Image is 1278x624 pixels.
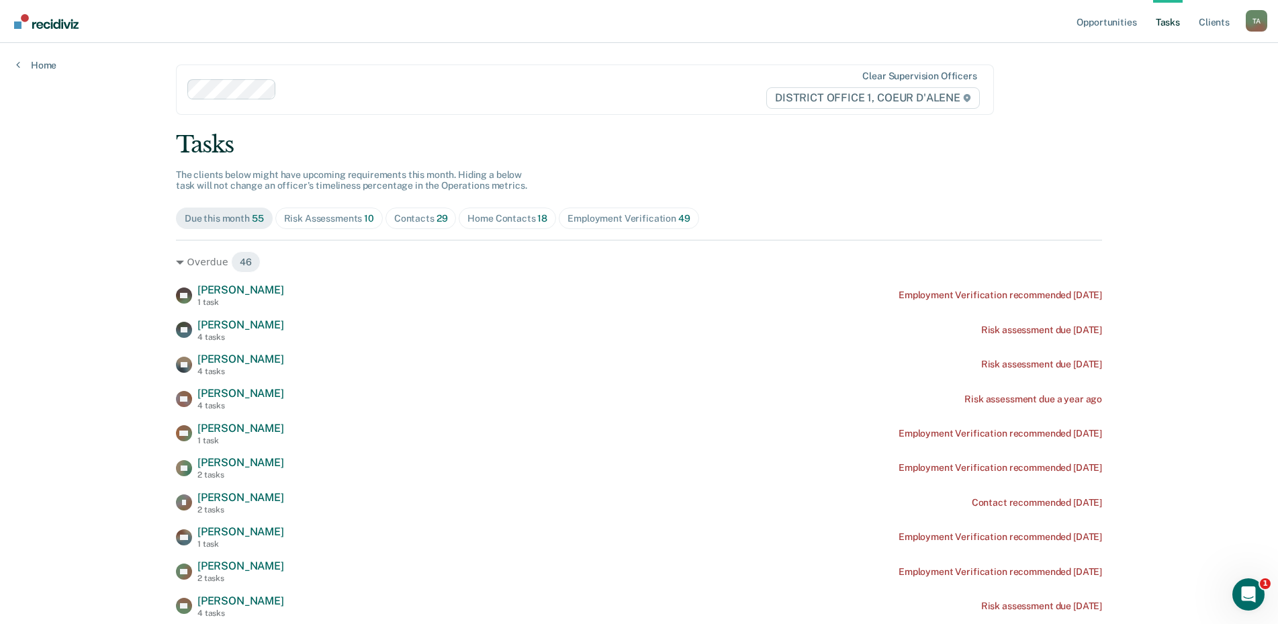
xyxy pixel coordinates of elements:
[964,394,1102,405] div: Risk assessment due a year ago
[197,422,284,435] span: [PERSON_NAME]
[197,574,284,583] div: 2 tasks
[467,213,547,224] div: Home Contacts
[197,505,284,515] div: 2 tasks
[1260,578,1271,589] span: 1
[197,387,284,400] span: [PERSON_NAME]
[197,283,284,296] span: [PERSON_NAME]
[185,213,264,224] div: Due this month
[197,560,284,572] span: [PERSON_NAME]
[197,539,284,549] div: 1 task
[899,462,1102,474] div: Employment Verification recommended [DATE]
[197,318,284,331] span: [PERSON_NAME]
[176,169,527,191] span: The clients below might have upcoming requirements this month. Hiding a below task will not chang...
[176,131,1102,159] div: Tasks
[364,213,374,224] span: 10
[16,59,56,71] a: Home
[899,566,1102,578] div: Employment Verification recommended [DATE]
[972,497,1102,508] div: Contact recommended [DATE]
[197,436,284,445] div: 1 task
[197,332,284,342] div: 4 tasks
[1232,578,1265,611] iframe: Intercom live chat
[899,531,1102,543] div: Employment Verification recommended [DATE]
[1246,10,1267,32] div: T A
[981,600,1102,612] div: Risk assessment due [DATE]
[766,87,980,109] span: DISTRICT OFFICE 1, COEUR D'ALENE
[899,428,1102,439] div: Employment Verification recommended [DATE]
[567,213,690,224] div: Employment Verification
[197,353,284,365] span: [PERSON_NAME]
[197,491,284,504] span: [PERSON_NAME]
[899,289,1102,301] div: Employment Verification recommended [DATE]
[197,401,284,410] div: 4 tasks
[197,456,284,469] span: [PERSON_NAME]
[981,359,1102,370] div: Risk assessment due [DATE]
[437,213,448,224] span: 29
[197,525,284,538] span: [PERSON_NAME]
[176,251,1102,273] div: Overdue 46
[252,213,264,224] span: 55
[537,213,547,224] span: 18
[197,367,284,376] div: 4 tasks
[284,213,374,224] div: Risk Assessments
[981,324,1102,336] div: Risk assessment due [DATE]
[197,594,284,607] span: [PERSON_NAME]
[14,14,79,29] img: Recidiviz
[231,251,261,273] span: 46
[862,71,976,82] div: Clear supervision officers
[678,213,690,224] span: 49
[1246,10,1267,32] button: Profile dropdown button
[197,298,284,307] div: 1 task
[197,470,284,480] div: 2 tasks
[197,609,284,618] div: 4 tasks
[394,213,448,224] div: Contacts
